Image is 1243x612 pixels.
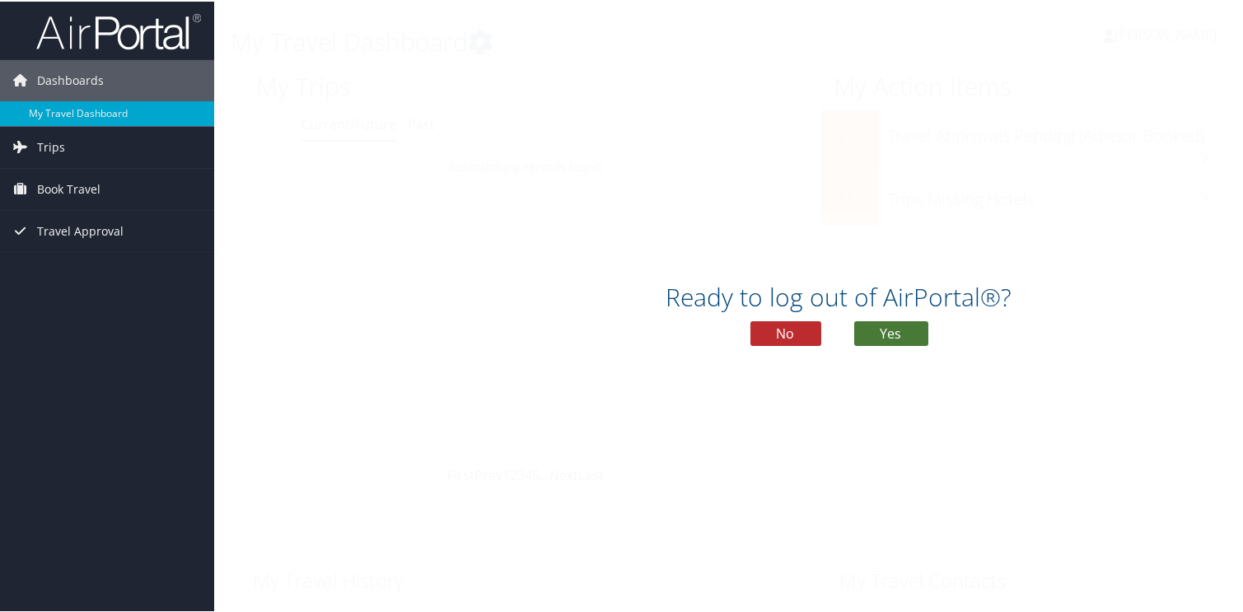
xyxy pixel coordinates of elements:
[37,125,65,166] span: Trips
[854,320,928,344] button: Yes
[37,58,104,100] span: Dashboards
[36,11,201,49] img: airportal-logo.png
[750,320,821,344] button: No
[37,167,100,208] span: Book Travel
[37,209,124,250] span: Travel Approval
